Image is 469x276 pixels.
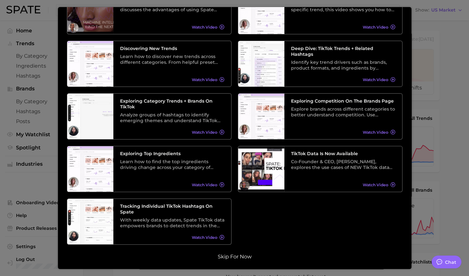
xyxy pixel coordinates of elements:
[291,46,395,57] h3: Deep Dive: TikTok Trends + Related Hashtags
[120,203,224,215] h3: Tracking Individual TikTok Hashtags on Spate
[120,112,224,123] div: Analyze groups of hashtags to identify emerging themes and understand TikTok trends at a higher l...
[67,41,231,87] a: Discovering New TrendsLearn how to discover new trends across different categories. From helpful ...
[291,106,395,118] div: Explore brands across different categories to better understand competition. Use different preset...
[120,151,224,156] h3: Exploring Top Ingredients
[291,151,395,156] h3: TikTok data is now available
[363,77,388,82] span: Watch Video
[363,182,388,187] span: Watch Video
[120,46,224,51] h3: Discovering New Trends
[192,77,217,82] span: Watch Video
[120,1,224,13] div: Co-founder & CEO, [PERSON_NAME], discusses the advantages of using Spate data as well as its vari...
[67,146,231,192] a: Exploring Top IngredientsLearn how to find the top ingredients driving change across your categor...
[291,1,395,13] div: For those interested in deep diving into a specific trend, this video shows you how to search tre...
[363,25,388,29] span: Watch Video
[120,159,224,170] div: Learn how to find the top ingredients driving change across your category of choice. From broad c...
[216,254,254,260] button: Skip for now
[120,54,224,65] div: Learn how to discover new trends across different categories. From helpful preset filters to diff...
[291,59,395,71] div: Identify key trend drivers such as brands, product formats, and ingredients by leveraging a categ...
[238,93,402,139] a: Exploring Competition on the Brands PageExplore brands across different categories to better unde...
[120,98,224,110] h3: Exploring Category Trends + Brands on TikTok
[192,235,217,240] span: Watch Video
[238,41,402,87] a: Deep Dive: TikTok Trends + Related HashtagsIdentify key trend drivers such as brands, product for...
[67,198,231,245] a: Tracking Individual TikTok Hashtags on SpateWith weekly data updates, Spate TikTok data empowers ...
[120,217,224,229] div: With weekly data updates, Spate TikTok data empowers brands to detect trends in the earliest stag...
[67,93,231,139] a: Exploring Category Trends + Brands on TikTokAnalyze groups of hashtags to identify emerging theme...
[238,146,402,192] a: TikTok data is now availableCo-Founder & CEO, [PERSON_NAME], explores the use cases of NEW TikTok...
[192,130,217,135] span: Watch Video
[291,159,395,170] div: Co-Founder & CEO, [PERSON_NAME], explores the use cases of NEW TikTok data and its relationship w...
[363,130,388,135] span: Watch Video
[192,25,217,29] span: Watch Video
[192,182,217,187] span: Watch Video
[291,98,395,104] h3: Exploring Competition on the Brands Page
